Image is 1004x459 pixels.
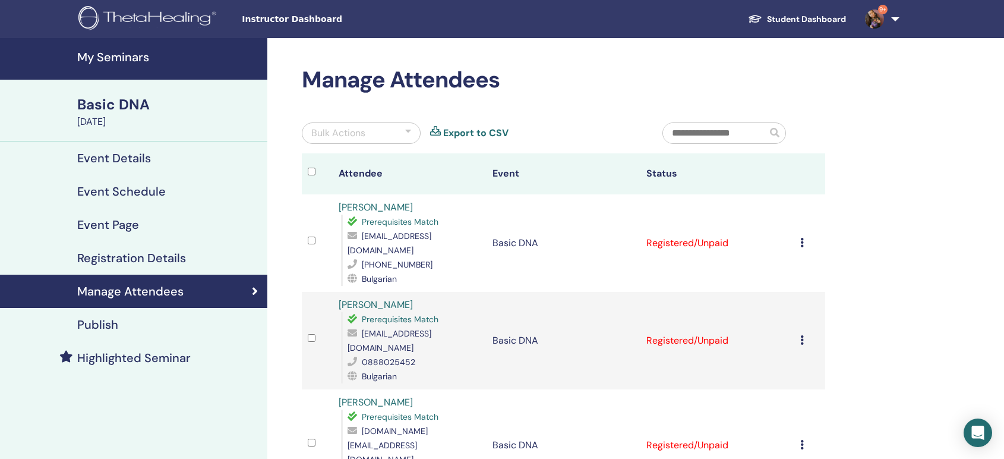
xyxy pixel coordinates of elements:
h4: Manage Attendees [77,284,184,298]
a: [PERSON_NAME] [339,298,413,311]
a: Basic DNA[DATE] [70,95,267,129]
span: Prerequisites Match [362,411,438,422]
td: Basic DNA [487,194,640,292]
a: Export to CSV [443,126,509,140]
td: Basic DNA [487,292,640,389]
a: [PERSON_NAME] [339,201,413,213]
span: 0888025452 [362,357,415,367]
img: graduation-cap-white.svg [748,14,762,24]
th: Status [640,153,794,194]
h4: Event Page [77,218,139,232]
h4: My Seminars [77,50,260,64]
h4: Registration Details [77,251,186,265]
div: Open Intercom Messenger [964,419,992,447]
h2: Manage Attendees [302,67,825,94]
h4: Publish [77,317,118,332]
h4: Event Details [77,151,151,165]
span: Instructor Dashboard [242,13,420,26]
div: [DATE] [77,115,260,129]
span: Prerequisites Match [362,216,438,227]
span: 9+ [878,5,888,14]
span: [EMAIL_ADDRESS][DOMAIN_NAME] [348,328,431,353]
h4: Highlighted Seminar [77,351,191,365]
th: Attendee [333,153,487,194]
div: Basic DNA [77,95,260,115]
img: logo.png [78,6,220,33]
span: [EMAIL_ADDRESS][DOMAIN_NAME] [348,231,431,256]
span: Bulgarian [362,273,397,284]
a: [PERSON_NAME] [339,396,413,408]
span: [PHONE_NUMBER] [362,259,432,270]
h4: Event Schedule [77,184,166,199]
span: Prerequisites Match [362,314,438,325]
img: default.jpg [865,10,884,29]
div: Bulk Actions [311,126,365,140]
a: Student Dashboard [738,8,855,30]
th: Event [487,153,640,194]
span: Bulgarian [362,371,397,382]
